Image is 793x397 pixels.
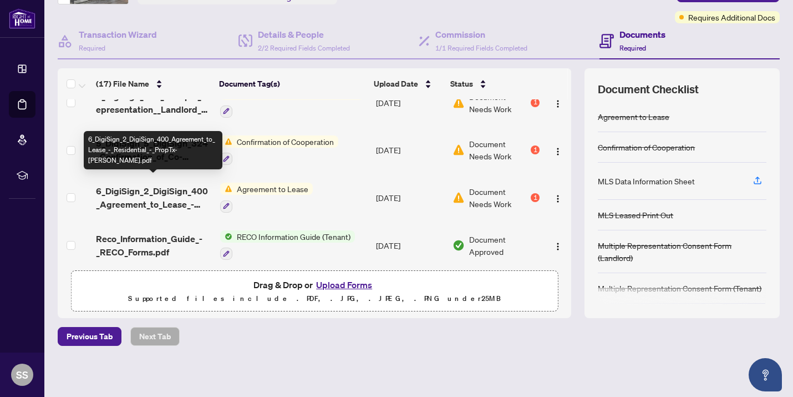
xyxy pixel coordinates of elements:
[549,141,567,159] button: Logo
[749,358,782,391] button: Open asap
[549,189,567,207] button: Logo
[619,44,646,52] span: Required
[372,127,449,174] td: [DATE]
[220,183,232,195] img: Status Icon
[374,78,418,90] span: Upload Date
[469,91,528,115] span: Document Needs Work
[549,94,567,112] button: Logo
[688,11,775,23] span: Requires Additional Docs
[220,135,232,148] img: Status Icon
[232,183,313,195] span: Agreement to Lease
[446,68,541,99] th: Status
[9,8,35,29] img: logo
[469,233,540,258] span: Document Approved
[91,68,215,99] th: (17) File Name
[67,328,113,345] span: Previous Tab
[598,82,699,97] span: Document Checklist
[369,68,446,99] th: Upload Date
[232,230,355,243] span: RECO Information Guide (Tenant)
[469,185,528,210] span: Document Needs Work
[598,282,761,294] div: Multiple Representation Consent Form (Tenant)
[549,237,567,254] button: Logo
[435,28,527,41] h4: Commission
[553,242,562,251] img: Logo
[215,68,369,99] th: Document Tag(s)
[435,44,527,52] span: 1/1 Required Fields Completed
[469,138,528,162] span: Document Needs Work
[58,327,121,346] button: Previous Tab
[220,88,364,118] button: Status IconMultiple Representation Consent Form (Landlord)
[78,292,551,305] p: Supported files include .PDF, .JPG, .JPEG, .PNG under 25 MB
[531,193,540,202] div: 1
[531,98,540,107] div: 1
[258,28,350,41] h4: Details & People
[220,183,313,213] button: Status IconAgreement to Lease
[72,271,557,312] span: Drag & Drop orUpload FormsSupported files include .PDF, .JPG, .JPEG, .PNG under25MB
[220,230,355,260] button: Status IconRECO Information Guide (Tenant)
[619,28,665,41] h4: Documents
[598,209,673,221] div: MLS Leased Print Out
[96,232,211,259] span: Reco_Information_Guide_-_RECO_Forms.pdf
[372,174,449,222] td: [DATE]
[450,78,473,90] span: Status
[598,239,766,264] div: Multiple Representation Consent Form (Landlord)
[79,44,105,52] span: Required
[598,110,669,123] div: Agreement to Lease
[313,278,375,292] button: Upload Forms
[453,192,465,204] img: Document Status
[598,175,695,187] div: MLS Data Information Sheet
[553,99,562,108] img: Logo
[96,89,211,116] span: 1_DigiSign_327_Multiple_Representation__Landlord_Acknowledgment___Consent_Disclosure_-_OREA.pdf
[453,239,465,252] img: Document Status
[258,44,350,52] span: 2/2 Required Fields Completed
[16,367,28,383] span: SS
[96,184,211,211] span: 6_DigiSign_2_DigiSign_400_Agreement_to_Lease_-_Residential_-_PropTx-[PERSON_NAME].pdf
[453,97,465,109] img: Document Status
[553,194,562,203] img: Logo
[130,327,180,346] button: Next Tab
[531,145,540,154] div: 1
[598,141,695,153] div: Confirmation of Cooperation
[253,278,375,292] span: Drag & Drop or
[372,222,449,269] td: [DATE]
[232,135,338,148] span: Confirmation of Cooperation
[220,135,338,165] button: Status IconConfirmation of Cooperation
[84,131,222,169] div: 6_DigiSign_2_DigiSign_400_Agreement_to_Lease_-_Residential_-_PropTx-[PERSON_NAME].pdf
[79,28,157,41] h4: Transaction Wizard
[96,78,149,90] span: (17) File Name
[453,144,465,156] img: Document Status
[553,147,562,156] img: Logo
[372,79,449,127] td: [DATE]
[220,230,232,243] img: Status Icon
